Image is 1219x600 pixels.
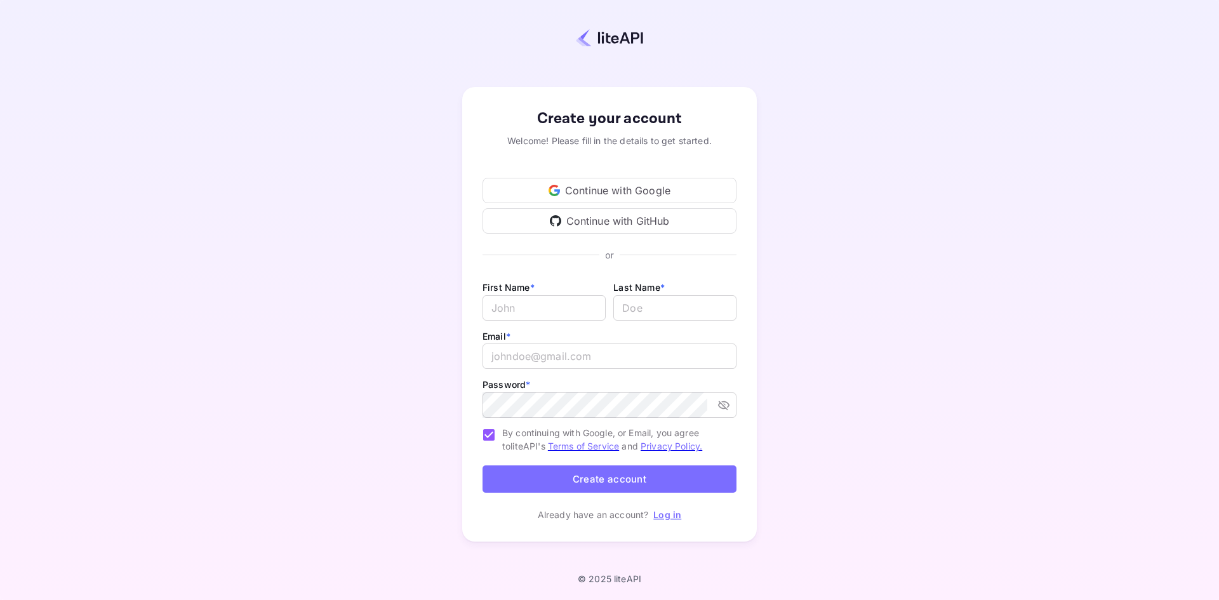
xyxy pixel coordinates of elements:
[483,134,736,147] div: Welcome! Please fill in the details to get started.
[613,282,665,293] label: Last Name
[613,295,736,321] input: Doe
[641,441,702,451] a: Privacy Policy.
[483,178,736,203] div: Continue with Google
[578,573,641,584] p: © 2025 liteAPI
[483,107,736,130] div: Create your account
[483,343,736,369] input: johndoe@gmail.com
[653,509,681,520] a: Log in
[483,331,510,342] label: Email
[483,295,606,321] input: John
[483,379,530,390] label: Password
[483,282,535,293] label: First Name
[483,465,736,493] button: Create account
[712,394,735,417] button: toggle password visibility
[548,441,619,451] a: Terms of Service
[538,508,649,521] p: Already have an account?
[576,29,643,47] img: liteapi
[502,426,726,453] span: By continuing with Google, or Email, you agree to liteAPI's and
[483,208,736,234] div: Continue with GitHub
